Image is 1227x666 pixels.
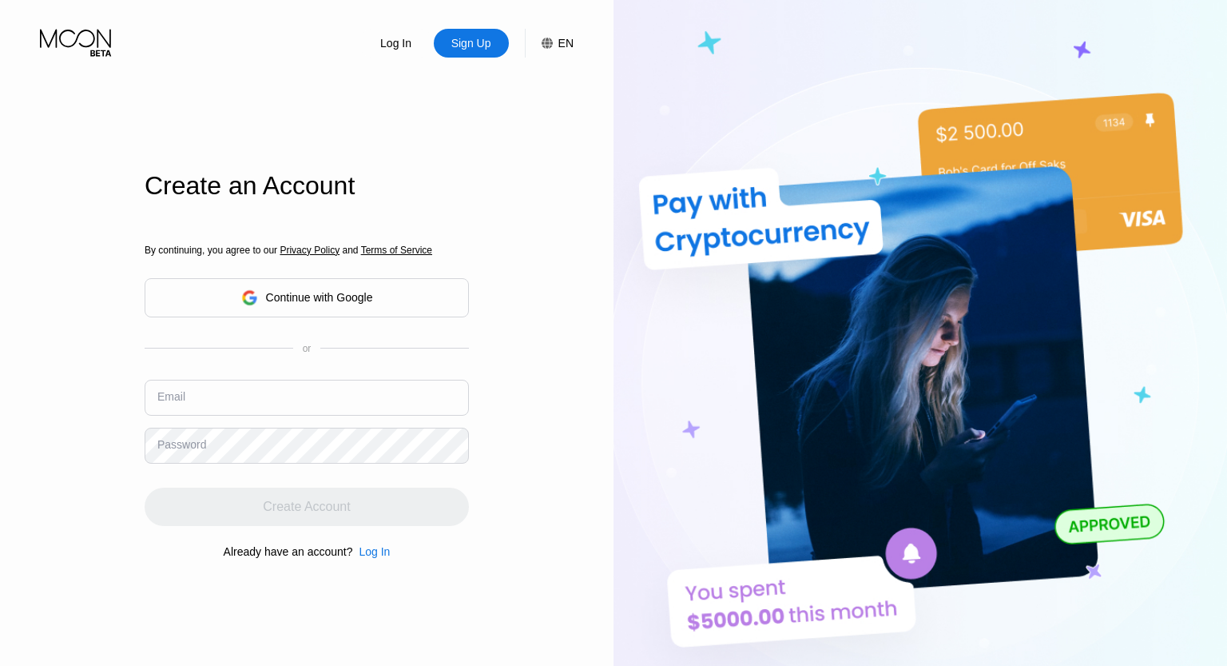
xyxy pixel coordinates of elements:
[361,245,432,256] span: Terms of Service
[266,291,373,304] div: Continue with Google
[450,35,493,51] div: Sign Up
[145,171,469,201] div: Create an Account
[352,545,390,558] div: Log In
[558,37,574,50] div: EN
[379,35,413,51] div: Log In
[303,343,312,354] div: or
[157,438,206,451] div: Password
[157,390,185,403] div: Email
[145,245,469,256] div: By continuing, you agree to our
[145,278,469,317] div: Continue with Google
[359,545,390,558] div: Log In
[359,29,434,58] div: Log In
[280,245,340,256] span: Privacy Policy
[434,29,509,58] div: Sign Up
[340,245,361,256] span: and
[224,545,353,558] div: Already have an account?
[525,29,574,58] div: EN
